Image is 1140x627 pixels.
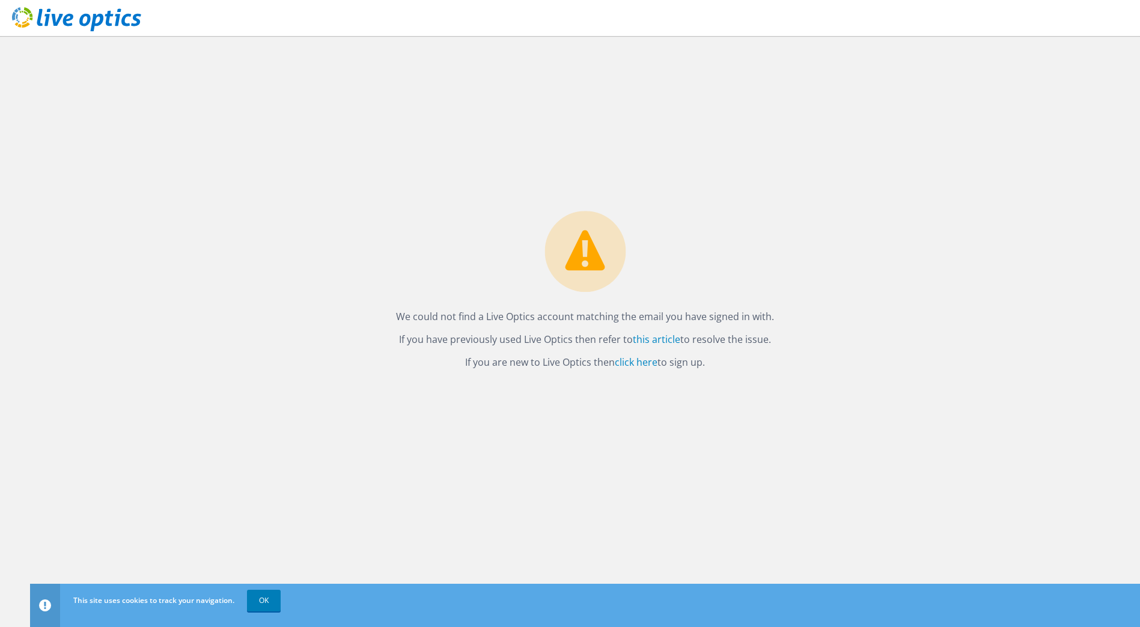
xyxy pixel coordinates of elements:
[247,590,281,611] a: OK
[615,356,657,369] a: click here
[396,308,774,325] p: We could not find a Live Optics account matching the email you have signed in with.
[633,333,680,346] a: this article
[396,331,774,348] p: If you have previously used Live Optics then refer to to resolve the issue.
[396,354,774,371] p: If you are new to Live Optics then to sign up.
[73,595,234,605] span: This site uses cookies to track your navigation.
